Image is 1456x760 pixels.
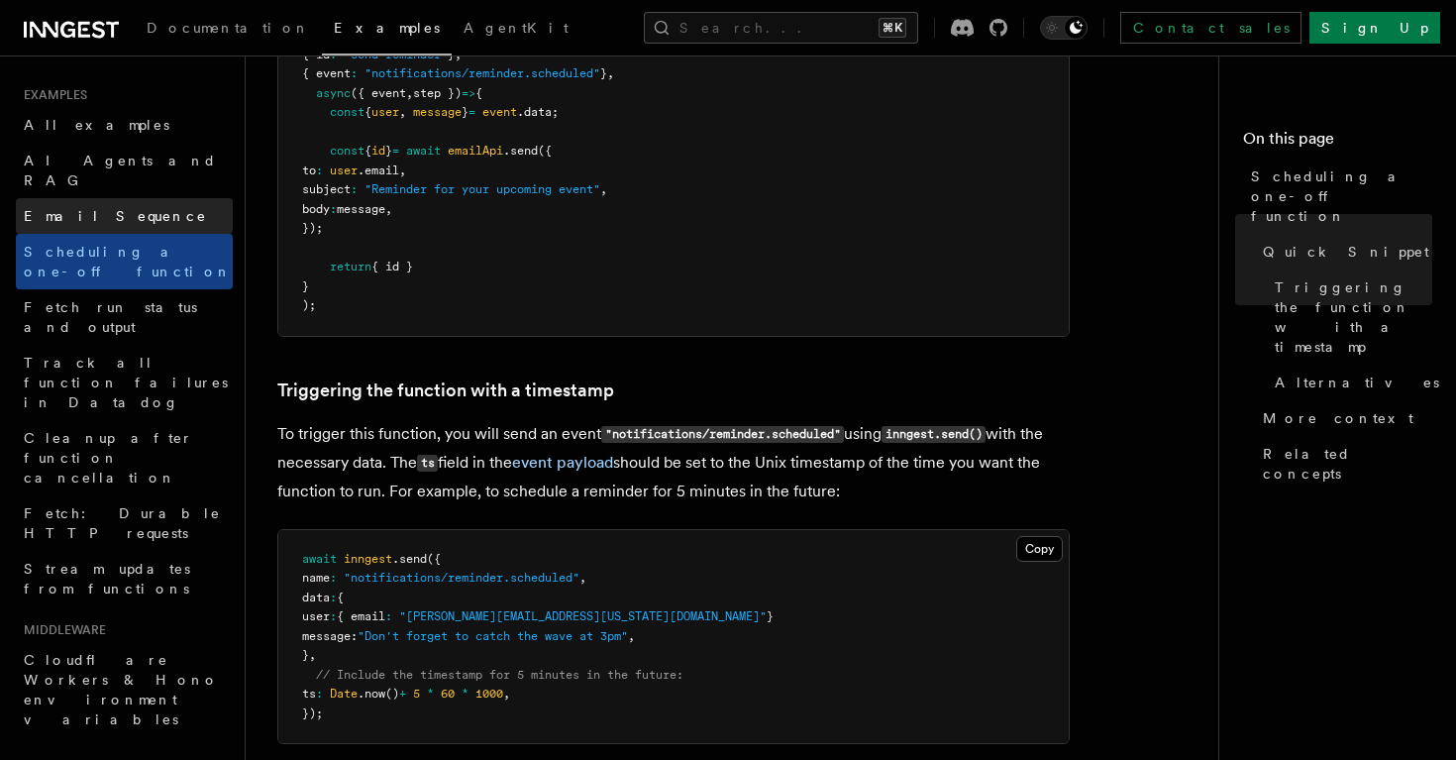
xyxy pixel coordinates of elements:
[24,430,193,486] span: Cleanup after function cancellation
[371,105,399,119] span: user
[1040,16,1088,40] button: Toggle dark mode
[364,66,600,80] span: "notifications/reminder.scheduled"
[302,629,358,643] span: message:
[330,144,364,158] span: const
[358,629,628,643] span: "Don't forget to catch the wave at 3pm"
[337,591,344,604] span: {
[344,48,448,61] span: "send-reminder"
[879,18,906,38] kbd: ⌘K
[330,260,371,273] span: return
[475,86,482,100] span: {
[1243,159,1432,234] a: Scheduling a one-off function
[427,552,441,566] span: ({
[1275,277,1432,357] span: Triggering the function with a timestamp
[385,609,392,623] span: :
[302,48,330,61] span: { id
[358,687,385,701] span: .now
[351,182,358,196] span: :
[601,426,844,443] code: "notifications/reminder.scheduled"
[413,86,462,100] span: step })
[277,420,1070,505] p: To trigger this function, you will send an event using with the necessary data. The field in the ...
[302,182,351,196] span: subject
[351,66,358,80] span: :
[417,455,438,472] code: ts
[16,622,106,638] span: Middleware
[330,202,337,216] span: :
[406,86,413,100] span: ,
[316,86,351,100] span: async
[1309,12,1440,44] a: Sign Up
[337,202,385,216] span: message
[364,105,371,119] span: {
[316,668,683,682] span: // Include the timestamp for 5 minutes in the future:
[16,420,233,495] a: Cleanup after function cancellation
[1016,536,1063,562] button: Copy
[302,591,330,604] span: data
[1255,400,1432,436] a: More context
[882,426,986,443] code: inngest.send()
[302,706,323,720] span: });
[330,48,337,61] span: :
[24,299,197,335] span: Fetch run status and output
[302,571,330,585] span: name
[316,687,323,701] span: :
[309,648,316,662] span: ,
[448,48,455,61] span: }
[351,86,406,100] span: ({ event
[399,163,406,177] span: ,
[1255,436,1432,491] a: Related concepts
[385,687,399,701] span: ()
[464,20,569,36] span: AgentKit
[24,117,169,133] span: All examples
[337,609,385,623] span: { email
[600,182,607,196] span: ,
[392,144,399,158] span: =
[452,6,580,54] a: AgentKit
[1255,234,1432,270] a: Quick Snippet
[302,66,351,80] span: { event
[358,163,399,177] span: .email
[462,86,475,100] span: =>
[767,609,774,623] span: }
[16,87,87,103] span: Examples
[330,609,337,623] span: :
[344,552,392,566] span: inngest
[330,163,358,177] span: user
[475,687,503,701] span: 1000
[316,163,323,177] span: :
[455,48,462,61] span: ,
[1263,408,1413,428] span: More context
[302,648,309,662] span: }
[147,20,310,36] span: Documentation
[16,198,233,234] a: Email Sequence
[371,260,413,273] span: { id }
[385,202,392,216] span: ,
[371,144,385,158] span: id
[600,66,607,80] span: }
[16,234,233,289] a: Scheduling a one-off function
[322,6,452,55] a: Examples
[517,105,559,119] span: .data;
[16,107,233,143] a: All examples
[399,105,406,119] span: ,
[302,298,316,312] span: );
[413,687,420,701] span: 5
[24,561,190,597] span: Stream updates from functions
[24,244,232,279] span: Scheduling a one-off function
[503,687,510,701] span: ,
[16,551,233,606] a: Stream updates from functions
[330,571,337,585] span: :
[302,552,337,566] span: await
[277,377,614,404] a: Triggering the function with a timestamp
[406,144,441,158] span: await
[1251,166,1432,226] span: Scheduling a one-off function
[16,642,233,737] a: Cloudflare Workers & Hono environment variables
[392,552,427,566] span: .send
[1275,373,1439,392] span: Alternatives
[364,182,600,196] span: "Reminder for your upcoming event"
[385,144,392,158] span: }
[24,153,217,188] span: AI Agents and RAG
[1263,444,1432,484] span: Related concepts
[16,143,233,198] a: AI Agents and RAG
[413,105,462,119] span: message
